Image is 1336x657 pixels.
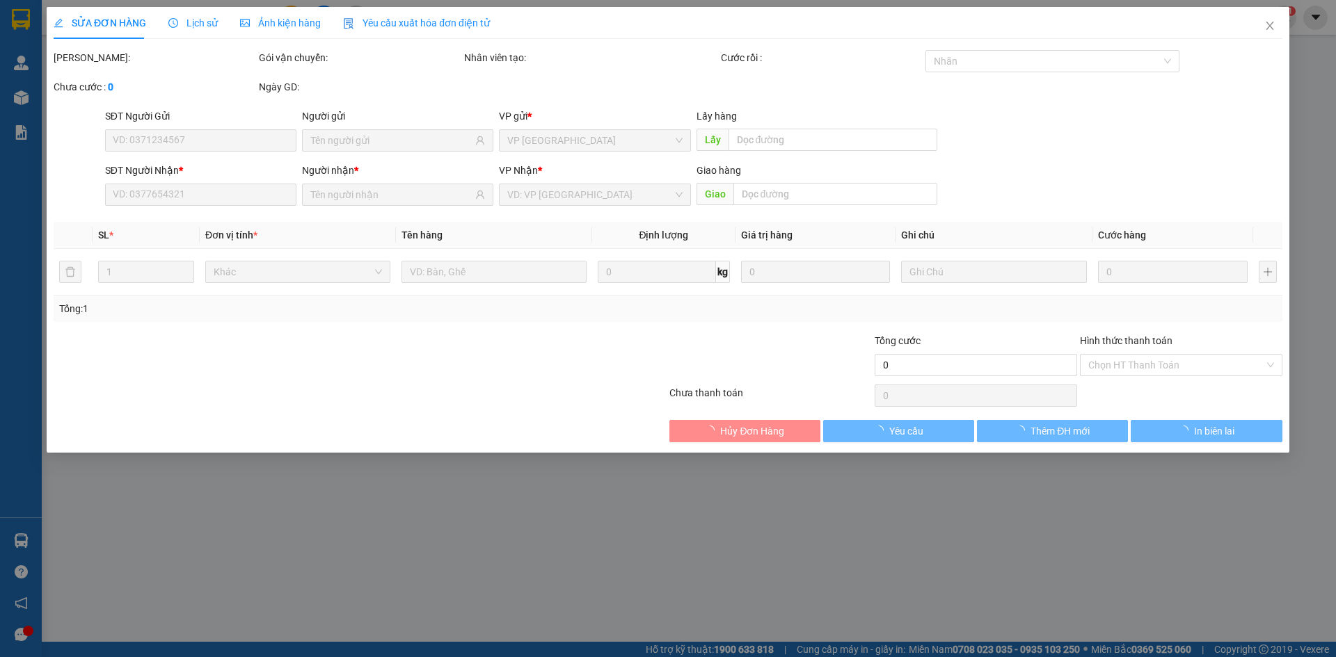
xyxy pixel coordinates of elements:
[476,190,486,200] span: user
[343,17,490,29] span: Yêu cầu xuất hóa đơn điện tử
[6,98,103,117] span: 0988568500
[105,163,296,178] div: SĐT Người Nhận
[706,425,721,435] span: loading
[240,17,321,29] span: Ảnh kiện hàng
[59,301,516,316] div: Tổng: 1
[401,229,443,241] span: Tên hàng
[6,79,42,88] span: Người gửi:
[54,17,146,29] span: SỬA ĐƠN HÀNG
[401,261,587,283] input: VD: Bàn, Ghế
[205,229,257,241] span: Đơn vị tính
[54,50,256,65] div: [PERSON_NAME]:
[875,335,921,346] span: Tổng cước
[1131,420,1282,442] button: In biên lai
[1194,423,1234,439] span: In biên lai
[977,420,1128,442] button: Thêm ĐH mới
[639,229,689,241] span: Định lượng
[741,229,793,241] span: Giá trị hàng
[1179,425,1194,435] span: loading
[1098,261,1248,283] input: 0
[54,18,63,28] span: edit
[721,423,785,439] span: Hủy Đơn Hàng
[697,165,741,176] span: Giao hàng
[741,261,891,283] input: 0
[508,130,683,151] span: VP HÀ NỘI
[17,25,98,40] span: XUANTRANG
[6,88,49,97] span: Người nhận:
[889,423,923,439] span: Yêu cầu
[721,50,923,65] div: Cước rồi :
[874,425,889,435] span: loading
[35,42,80,56] em: Logistics
[476,136,486,145] span: user
[716,261,730,283] span: kg
[112,14,202,35] span: VP [GEOGRAPHIC_DATA]
[259,50,461,65] div: Gói vận chuyển:
[168,18,178,28] span: clock-circle
[1031,423,1090,439] span: Thêm ĐH mới
[669,420,820,442] button: Hủy Đơn Hàng
[302,163,493,178] div: Người nhận
[902,261,1087,283] input: Ghi Chú
[1264,20,1275,31] span: close
[240,18,250,28] span: picture
[1250,7,1289,46] button: Close
[733,183,937,205] input: Dọc đường
[108,81,113,92] b: 0
[140,37,202,50] span: 0943559551
[729,129,937,151] input: Dọc đường
[500,108,691,124] div: VP gửi
[668,385,873,409] div: Chưa thanh toán
[168,17,218,29] span: Lịch sử
[105,108,296,124] div: SĐT Người Gửi
[302,108,493,124] div: Người gửi
[259,79,461,95] div: Ngày GD:
[464,50,718,65] div: Nhân viên tạo:
[697,129,729,151] span: Lấy
[823,420,974,442] button: Yêu cầu
[896,222,1092,249] th: Ghi chú
[1098,229,1146,241] span: Cước hàng
[500,165,539,176] span: VP Nhận
[1080,335,1172,346] label: Hình thức thanh toán
[697,183,733,205] span: Giao
[1015,425,1031,435] span: loading
[1259,261,1277,283] button: plus
[54,79,256,95] div: Chưa cước :
[343,18,354,29] img: icon
[310,187,472,202] input: Tên người nhận
[34,8,81,22] span: HAIVAN
[98,229,109,241] span: SL
[310,133,472,148] input: Tên người gửi
[59,261,81,283] button: delete
[697,111,737,122] span: Lấy hàng
[214,261,382,282] span: Khác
